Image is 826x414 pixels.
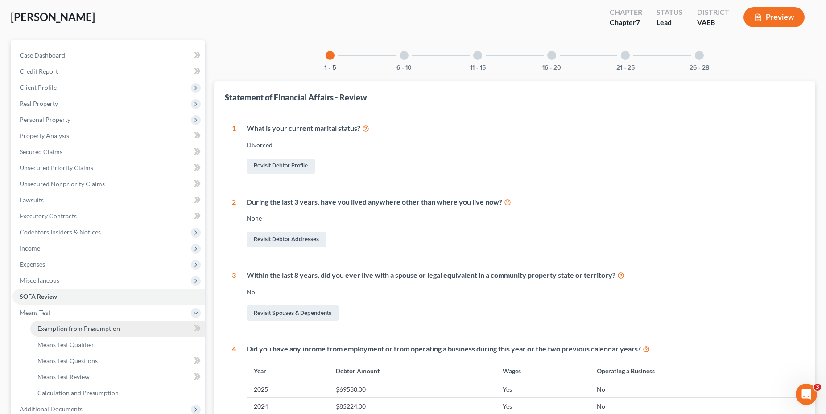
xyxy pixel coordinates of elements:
div: Did you have any income from employment or from operating a business during this year or the two ... [247,344,797,354]
span: Lawsuits [20,196,44,204]
th: Operating a Business [590,361,797,381]
span: Property Analysis [20,132,69,139]
th: Wages [496,361,589,381]
button: 11 - 15 [470,65,486,71]
button: 26 - 28 [690,65,709,71]
span: Secured Claims [20,148,62,155]
a: Unsecured Priority Claims [12,160,205,176]
div: District [697,7,729,17]
div: No [247,288,797,297]
button: 16 - 20 [542,65,561,71]
th: Year [247,361,329,381]
div: During the last 3 years, have you lived anywhere other than where you live now? [247,197,797,207]
span: Codebtors Insiders & Notices [20,228,101,236]
a: Secured Claims [12,144,205,160]
div: Statement of Financial Affairs - Review [225,92,367,103]
a: Calculation and Presumption [30,385,205,401]
a: Revisit Spouses & Dependents [247,305,339,321]
div: 3 [232,270,236,322]
span: 7 [636,18,640,26]
td: $69538.00 [329,381,496,398]
td: No [590,381,797,398]
span: Case Dashboard [20,51,65,59]
span: Miscellaneous [20,276,59,284]
span: Additional Documents [20,405,83,413]
span: Unsecured Priority Claims [20,164,93,171]
th: Debtor Amount [329,361,496,381]
td: 2025 [247,381,329,398]
a: Property Analysis [12,128,205,144]
div: Lead [657,17,683,28]
a: Means Test Questions [30,353,205,369]
span: Expenses [20,260,45,268]
button: Preview [743,7,805,27]
span: 3 [814,384,821,391]
a: Unsecured Nonpriority Claims [12,176,205,192]
div: Chapter [610,7,642,17]
iframe: Intercom live chat [796,384,817,405]
span: Means Test Review [37,373,90,381]
span: Exemption from Presumption [37,325,120,332]
span: Means Test Qualifier [37,341,94,348]
td: Yes [496,381,589,398]
button: 21 - 25 [616,65,635,71]
a: Exemption from Presumption [30,321,205,337]
span: Executory Contracts [20,212,77,220]
a: Case Dashboard [12,47,205,63]
a: Executory Contracts [12,208,205,224]
div: VAEB [697,17,729,28]
span: [PERSON_NAME] [11,10,95,23]
span: Real Property [20,100,58,107]
div: What is your current marital status? [247,123,797,134]
div: None [247,214,797,223]
span: Personal Property [20,116,70,123]
div: Chapter [610,17,642,28]
span: Income [20,244,40,252]
span: Means Test Questions [37,357,98,364]
div: Within the last 8 years, did you ever live with a spouse or legal equivalent in a community prope... [247,270,797,280]
a: SOFA Review [12,289,205,305]
div: 2 [232,197,236,249]
a: Revisit Debtor Addresses [247,232,326,247]
button: 6 - 10 [396,65,412,71]
a: Revisit Debtor Profile [247,159,315,174]
span: Client Profile [20,84,57,91]
div: Divorced [247,141,797,150]
span: Calculation and Presumption [37,389,119,397]
div: Status [657,7,683,17]
span: Means Test [20,309,50,316]
button: 1 - 5 [324,65,336,71]
a: Means Test Qualifier [30,337,205,353]
span: Unsecured Nonpriority Claims [20,180,105,188]
div: 1 [232,123,236,176]
a: Means Test Review [30,369,205,385]
span: SOFA Review [20,293,57,300]
span: Credit Report [20,67,58,75]
a: Lawsuits [12,192,205,208]
a: Credit Report [12,63,205,79]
